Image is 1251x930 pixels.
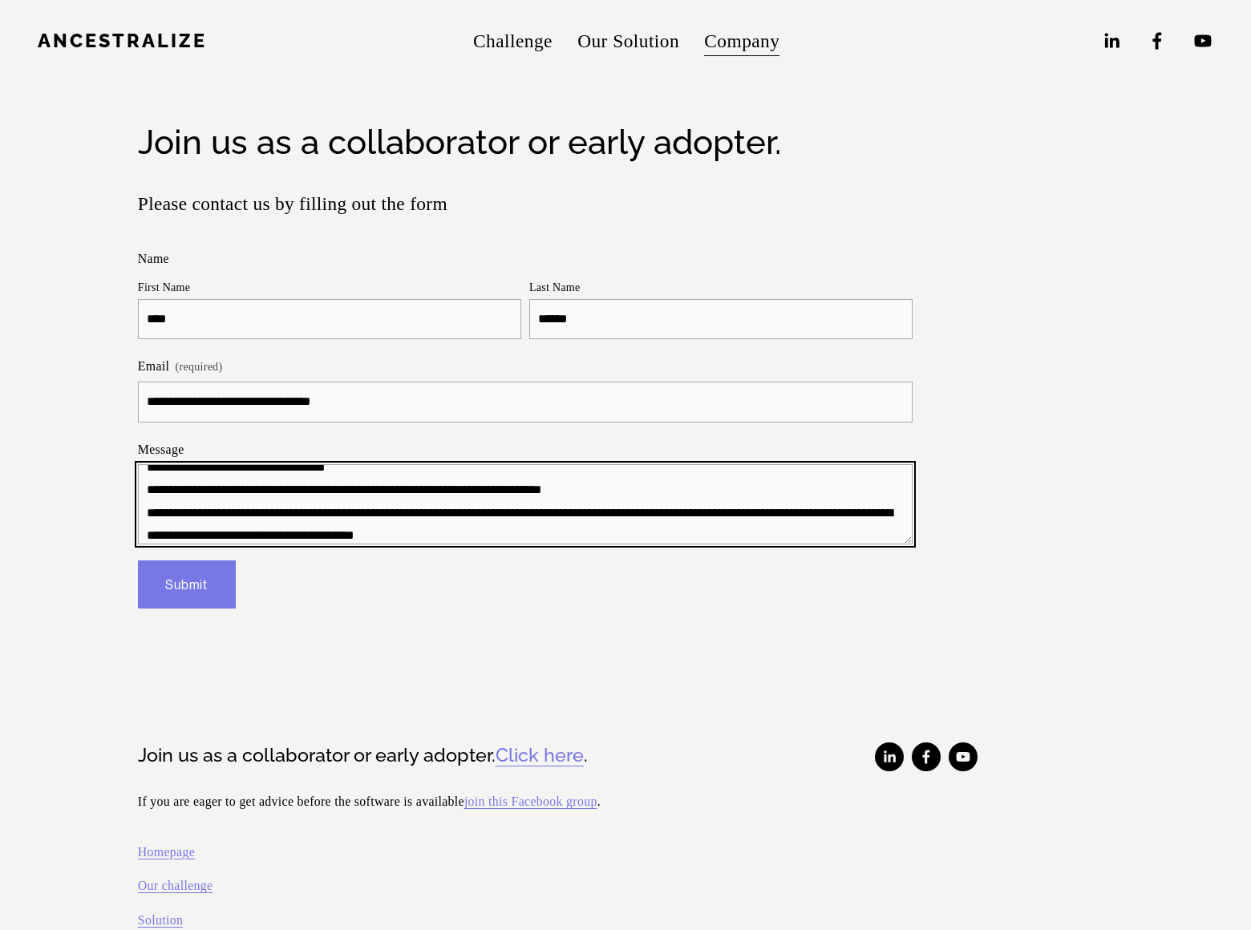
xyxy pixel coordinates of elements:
[949,742,978,771] a: YouTube
[138,187,1113,220] p: Please contact us by filling out the form
[138,560,236,609] button: SubmitSubmit
[38,30,207,51] a: Ancestralize
[138,355,169,378] span: Email
[138,120,1113,164] h2: Join us as a collaborator or early adopter.
[138,841,195,864] a: Homepage
[529,277,913,299] div: Last Name
[138,742,712,768] h3: Join us as a collaborator or early adopter. .
[138,277,521,299] div: First Name
[1192,30,1213,51] a: YouTube
[464,790,597,814] a: join this Facebook group
[176,357,223,377] span: (required)
[138,790,712,814] p: If you are eager to get advice before the software is available .
[1101,30,1122,51] a: LinkedIn
[138,875,213,898] a: Our challenge
[875,742,904,771] a: LinkedIn
[473,22,553,60] a: Challenge
[138,248,169,271] span: Name
[577,22,679,60] a: Our Solution
[704,22,779,60] a: folder dropdown
[165,577,208,592] span: Submit
[912,742,941,771] a: Facebook
[138,439,184,462] span: Message
[1147,30,1168,51] a: Facebook
[704,24,779,58] span: Company
[496,742,584,768] a: Click here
